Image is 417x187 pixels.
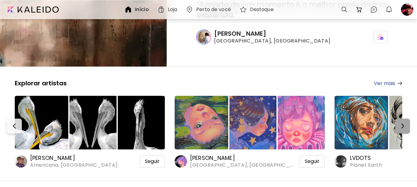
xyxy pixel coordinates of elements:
[15,79,67,87] h5: Explorar artistas
[135,7,149,12] h6: Início
[300,155,325,168] div: Seguir
[111,96,165,149] img: https://cdn.kaleido.art/CDN/Artwork/175940/Thumbnail/medium.webp?updated=779903
[350,162,395,169] span: Planet Earth
[157,6,180,13] a: Loja
[214,30,330,38] h6: [PERSON_NAME]
[140,155,165,168] div: Seguir
[374,79,402,87] a: Ver mais
[395,119,410,133] button: Next-button
[250,7,274,12] h6: Destaque
[398,82,402,85] img: arrow-right
[15,96,68,149] img: https://cdn.kaleido.art/CDN/Artwork/175941/Thumbnail/large.webp?updated=779909
[11,122,18,130] img: Prev-button
[355,6,363,13] img: cart
[30,162,118,169] span: Americana, [GEOGRAPHIC_DATA]
[271,96,325,149] img: https://cdn.kaleido.art/CDN/Artwork/176025/Thumbnail/medium.webp?updated=780363
[30,154,118,162] h6: [PERSON_NAME]
[196,30,387,44] a: [PERSON_NAME][GEOGRAPHIC_DATA], [GEOGRAPHIC_DATA]icon
[190,154,295,162] h6: [PERSON_NAME]
[63,96,117,149] img: https://cdn.kaleido.art/CDN/Artwork/175939/Thumbnail/medium.webp?updated=779896
[175,95,325,169] a: https://cdn.kaleido.art/CDN/Artwork/176020/Thumbnail/large.webp?updated=780332https://cdn.kaleido...
[350,154,395,162] h6: LVDOTS
[335,96,388,149] img: https://cdn.kaleido.art/CDN/Artwork/174452/Thumbnail/large.webp?updated=773739
[186,6,233,13] a: Perto de você
[385,6,393,13] img: bellIcon
[196,7,231,12] h6: Perto de você
[175,96,228,149] img: https://cdn.kaleido.art/CDN/Artwork/176020/Thumbnail/large.webp?updated=780332
[125,6,151,13] a: Início
[168,7,177,12] h6: Loja
[7,119,22,133] button: Prev-button
[370,6,378,13] img: chatIcon
[305,158,320,165] span: Seguir
[190,162,295,169] span: [GEOGRAPHIC_DATA], [GEOGRAPHIC_DATA]
[240,6,276,13] a: Destaque
[214,38,330,44] span: [GEOGRAPHIC_DATA], [GEOGRAPHIC_DATA]
[15,95,165,169] a: https://cdn.kaleido.art/CDN/Artwork/175941/Thumbnail/large.webp?updated=779909https://cdn.kaleido...
[399,122,406,130] img: Next-button
[377,34,383,40] img: icon
[384,4,394,15] button: bellIcon
[145,158,160,165] span: Seguir
[223,96,276,149] img: https://cdn.kaleido.art/CDN/Artwork/176021/Thumbnail/medium.webp?updated=780335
